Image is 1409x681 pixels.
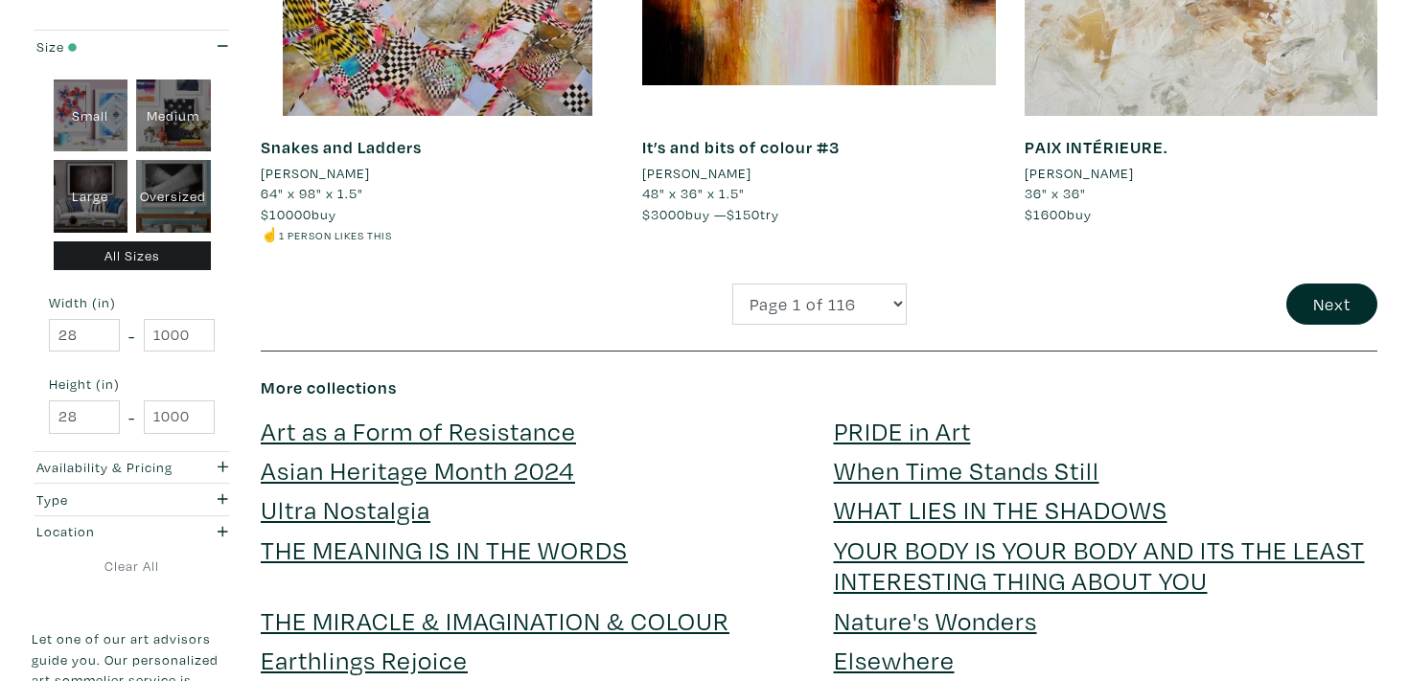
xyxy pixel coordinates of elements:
[1025,136,1167,158] a: PAIX INTÉRIEURE.
[32,516,232,548] button: Location
[36,521,173,542] div: Location
[261,163,613,184] a: [PERSON_NAME]
[1025,184,1086,202] span: 36" x 36"
[642,163,751,184] li: [PERSON_NAME]
[834,453,1099,487] a: When Time Stands Still
[54,79,128,152] div: Small
[1286,284,1377,325] button: Next
[54,241,211,271] div: All Sizes
[642,163,995,184] a: [PERSON_NAME]
[261,224,613,245] li: ☝️
[727,205,760,223] span: $150
[32,484,232,515] button: Type
[261,603,729,637] a: THE MIRACLE & IMAGINATION & COLOUR
[834,414,971,447] a: PRIDE in Art
[136,160,211,233] div: Oversized
[1025,163,1134,184] li: [PERSON_NAME]
[32,31,232,62] button: Size
[642,184,745,202] span: 48" x 36" x 1.5"
[279,228,392,242] small: 1 person likes this
[136,79,211,152] div: Medium
[36,457,173,478] div: Availability & Pricing
[261,533,628,566] a: THE MEANING IS IN THE WORDS
[834,492,1167,526] a: WHAT LIES IN THE SHADOWS
[261,163,370,184] li: [PERSON_NAME]
[128,323,135,349] span: -
[261,205,312,223] span: $10000
[36,489,173,511] div: Type
[261,377,1377,398] h6: More collections
[128,404,135,430] span: -
[642,136,840,158] a: It’s and bits of colour #3
[261,136,422,158] a: Snakes and Ladders
[32,556,232,577] a: Clear All
[1025,163,1377,184] a: [PERSON_NAME]
[261,453,575,487] a: Asian Heritage Month 2024
[261,414,576,447] a: Art as a Form of Resistance
[261,492,430,526] a: Ultra Nostalgia
[834,603,1037,637] a: Nature's Wonders
[36,36,173,57] div: Size
[261,205,336,223] span: buy
[49,378,215,392] small: Height (in)
[261,643,468,676] a: Earthlings Rejoice
[261,184,363,202] span: 64" x 98" x 1.5"
[834,643,955,676] a: Elsewhere
[642,205,779,223] span: buy — try
[1025,205,1092,223] span: buy
[642,205,685,223] span: $3000
[1025,205,1067,223] span: $1600
[49,297,215,310] small: Width (in)
[834,533,1365,597] a: YOUR BODY IS YOUR BODY AND ITS THE LEAST INTERESTING THING ABOUT YOU
[32,452,232,484] button: Availability & Pricing
[54,160,128,233] div: Large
